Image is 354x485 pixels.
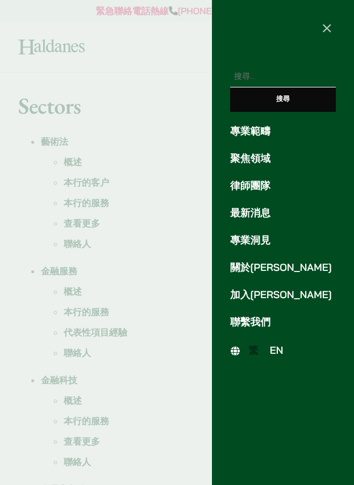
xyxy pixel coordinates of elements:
a: 繁 [243,342,264,359]
a: 聯繫我們 [230,315,336,330]
a: 最新消息 [230,206,336,221]
input: 搜尋 [230,87,336,112]
a: 加入[PERSON_NAME] [230,287,336,303]
span: 繁 [248,344,259,357]
a: 聚焦領域 [230,151,336,166]
a: EN [264,342,289,359]
span: EN [270,344,284,357]
a: 專業範疇 [230,124,336,139]
span: × [322,17,332,37]
a: 專業洞見 [230,233,336,248]
input: 搜尋關鍵字: [230,66,336,87]
a: 律師團隊 [230,178,336,194]
a: 關於[PERSON_NAME] [230,260,336,275]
